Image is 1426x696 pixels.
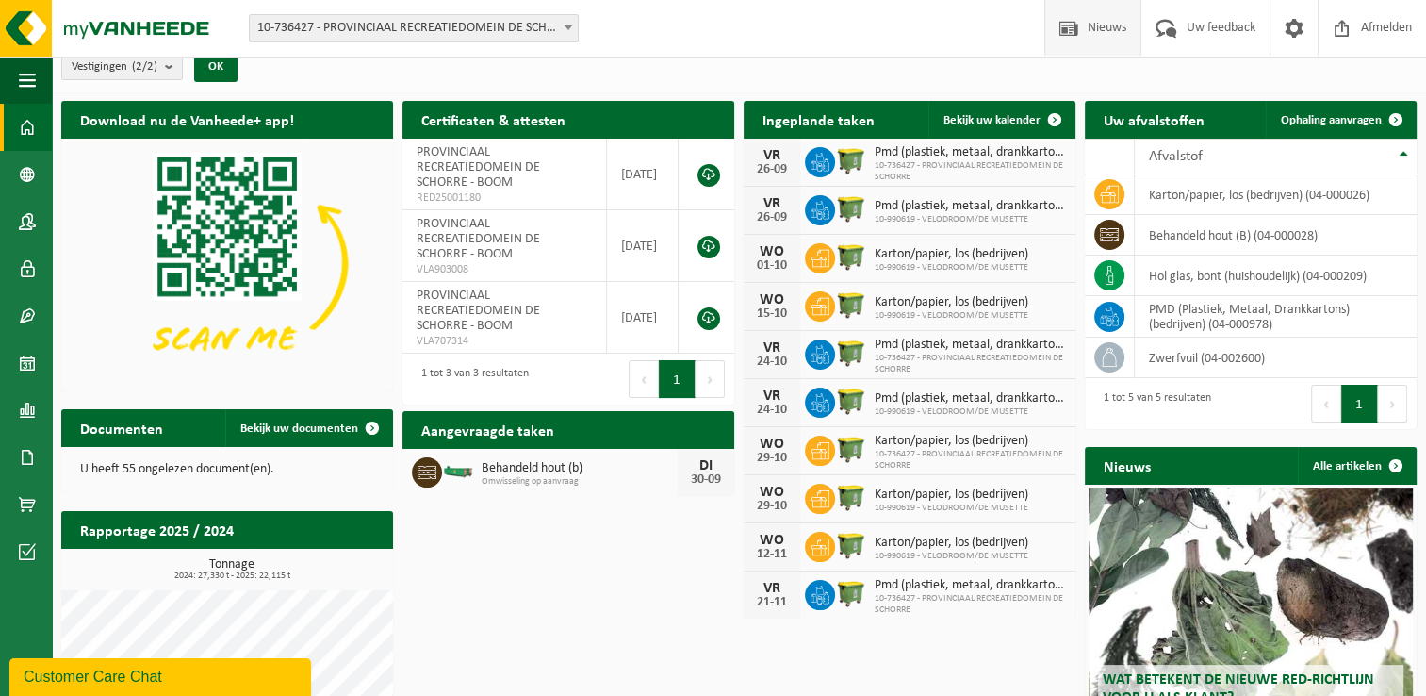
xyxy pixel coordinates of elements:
[753,211,791,224] div: 26-09
[132,60,157,73] count: (2/2)
[80,463,374,476] p: U heeft 55 ongelezen document(en).
[875,551,1028,562] span: 10-990619 - VELODROOM/DE MUSETTE
[61,52,183,80] button: Vestigingen(2/2)
[835,144,867,176] img: WB-1100-HPE-GN-50
[696,360,725,398] button: Next
[1135,174,1417,215] td: karton/papier, los (bedrijven) (04-000026)
[402,101,584,138] h2: Certificaten & attesten
[835,289,867,321] img: WB-1100-HPE-GN-50
[753,581,791,596] div: VR
[835,337,867,369] img: WB-1100-HPE-GN-50
[835,240,867,273] img: WB-1100-HPE-GN-50
[225,409,391,447] a: Bekijk uw documenten
[1135,338,1417,378] td: zwerfvuil (04-002600)
[753,533,791,548] div: WO
[482,476,678,488] span: Omwisseling op aanvraag
[875,406,1066,418] span: 10-990619 - VELODROOM/DE MUSETTE
[753,485,791,500] div: WO
[1266,101,1415,139] a: Ophaling aanvragen
[412,358,529,400] div: 1 tot 3 van 3 resultaten
[875,338,1066,353] span: Pmd (plastiek, metaal, drankkartons) (bedrijven)
[1135,296,1417,338] td: PMD (Plastiek, Metaal, Drankkartons) (bedrijven) (04-000978)
[417,289,540,333] span: PROVINCIAAL RECREATIEDOMEIN DE SCHORRE - BOOM
[417,334,592,349] span: VLA707314
[753,452,791,465] div: 29-10
[753,163,791,176] div: 26-09
[875,353,1066,375] span: 10-736427 - PROVINCIAAL RECREATIEDOMEIN DE SCHORRE
[835,192,867,224] img: WB-1100-HPE-GN-50
[1094,383,1211,424] div: 1 tot 5 van 5 resultaten
[943,114,1041,126] span: Bekijk uw kalender
[607,282,679,354] td: [DATE]
[875,449,1066,472] span: 10-736427 - PROVINCIAAL RECREATIEDOMEIN DE SCHORRE
[1135,215,1417,256] td: behandeld hout (B) (04-000028)
[753,307,791,321] div: 15-10
[1085,101,1223,138] h2: Uw afvalstoffen
[875,262,1028,273] span: 10-990619 - VELODROOM/DE MUSETTE
[875,214,1066,225] span: 10-990619 - VELODROOM/DE MUSETTE
[875,247,1028,262] span: Karton/papier, los (bedrijven)
[835,433,867,465] img: WB-1100-HPE-GN-50
[253,548,391,586] a: Bekijk rapportage
[875,295,1028,310] span: Karton/papier, los (bedrijven)
[659,360,696,398] button: 1
[875,593,1066,616] span: 10-736427 - PROVINCIAAL RECREATIEDOMEIN DE SCHORRE
[1135,256,1417,296] td: hol glas, bont (huishoudelijk) (04-000209)
[687,458,725,473] div: DI
[1341,385,1378,423] button: 1
[753,244,791,259] div: WO
[607,210,679,282] td: [DATE]
[1149,149,1203,164] span: Afvalstof
[629,360,659,398] button: Previous
[753,596,791,609] div: 21-11
[875,160,1066,183] span: 10-736427 - PROVINCIAAL RECREATIEDOMEIN DE SCHORRE
[875,310,1028,322] span: 10-990619 - VELODROOM/DE MUSETTE
[835,577,867,609] img: WB-1100-HPE-GN-50
[240,423,358,435] span: Bekijk uw documenten
[61,409,182,446] h2: Documenten
[71,558,393,581] h3: Tonnage
[753,500,791,513] div: 29-10
[875,488,1028,503] span: Karton/papier, los (bedrijven)
[753,548,791,561] div: 12-11
[417,262,592,277] span: VLA903008
[194,52,238,82] button: OK
[417,217,540,261] span: PROVINCIAAL RECREATIEDOMEIN DE SCHORRE - BOOM
[250,15,578,41] span: 10-736427 - PROVINCIAAL RECREATIEDOMEIN DE SCHORRE - BOOM
[61,139,393,388] img: Download de VHEPlus App
[835,481,867,513] img: WB-1100-HPE-GN-50
[753,389,791,404] div: VR
[402,411,573,448] h2: Aangevraagde taken
[875,391,1066,406] span: Pmd (plastiek, metaal, drankkartons) (bedrijven)
[835,385,867,417] img: WB-1100-HPE-GN-50
[753,196,791,211] div: VR
[71,572,393,581] span: 2024: 27,330 t - 2025: 22,115 t
[875,503,1028,514] span: 10-990619 - VELODROOM/DE MUSETTE
[753,259,791,273] div: 01-10
[753,292,791,307] div: WO
[875,145,1066,160] span: Pmd (plastiek, metaal, drankkartons) (bedrijven)
[442,462,474,479] img: HK-XC-15-GN-00
[835,529,867,561] img: WB-1100-HPE-GN-50
[1085,447,1170,484] h2: Nieuws
[1378,385,1407,423] button: Next
[61,101,313,138] h2: Download nu de Vanheede+ app!
[753,148,791,163] div: VR
[249,14,579,42] span: 10-736427 - PROVINCIAAL RECREATIEDOMEIN DE SCHORRE - BOOM
[1281,114,1382,126] span: Ophaling aanvragen
[753,340,791,356] div: VR
[753,404,791,417] div: 24-10
[72,53,157,81] span: Vestigingen
[875,536,1028,551] span: Karton/papier, los (bedrijven)
[607,139,679,210] td: [DATE]
[744,101,893,138] h2: Ingeplande taken
[875,578,1066,593] span: Pmd (plastiek, metaal, drankkartons) (bedrijven)
[875,434,1066,449] span: Karton/papier, los (bedrijven)
[1311,385,1341,423] button: Previous
[753,437,791,452] div: WO
[61,511,253,548] h2: Rapportage 2025 / 2024
[482,461,678,476] span: Behandeld hout (b)
[687,473,725,487] div: 30-09
[417,191,592,206] span: RED25001180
